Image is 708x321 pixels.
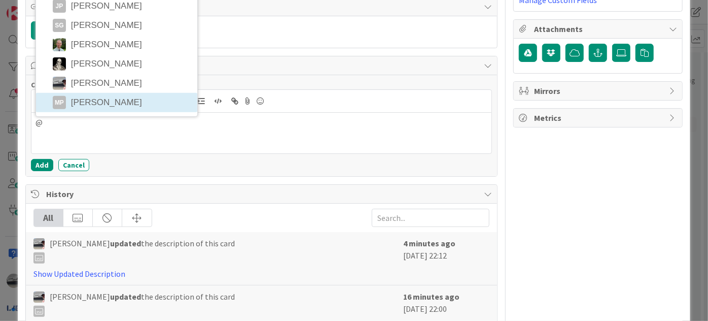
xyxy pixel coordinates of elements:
[36,74,197,93] li: [PERSON_NAME]
[50,237,235,264] span: [PERSON_NAME] the description of this card
[53,38,66,51] img: DErBe1nYp22Nc7X2OmXnSLILre0GZJMB.jpg
[36,93,197,112] li: [PERSON_NAME]
[403,238,455,248] b: 4 minutes ago
[372,209,489,227] input: Search...
[58,159,89,171] button: Cancel
[46,188,479,200] span: History
[53,96,66,109] div: mp
[33,269,125,279] a: Show Updated Description
[36,117,487,129] p: @
[53,19,66,32] div: SG
[46,1,479,13] span: Links
[31,159,53,171] button: Add
[534,112,664,124] span: Metrics
[403,237,489,280] div: [DATE] 22:12
[36,54,197,74] li: [PERSON_NAME]
[31,21,87,40] button: Add Link
[53,77,66,90] img: jIClQ55mJEe4la83176FWmfCkxn1SgSj.jpg
[33,238,45,249] img: jB
[36,16,197,35] li: [PERSON_NAME]
[50,291,235,317] span: [PERSON_NAME] the description of this card
[534,23,664,35] span: Attachments
[403,292,459,302] b: 16 minutes ago
[34,209,63,227] div: All
[46,59,479,72] span: Comments
[31,80,63,89] span: Comment
[53,57,66,71] img: 5slRnFBaanOLW26e9PW3UnY7xOjyexml.jpeg
[534,85,664,97] span: Mirrors
[33,292,45,303] img: jB
[110,238,141,248] b: updated
[36,35,197,54] li: [PERSON_NAME]
[110,292,141,302] b: updated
